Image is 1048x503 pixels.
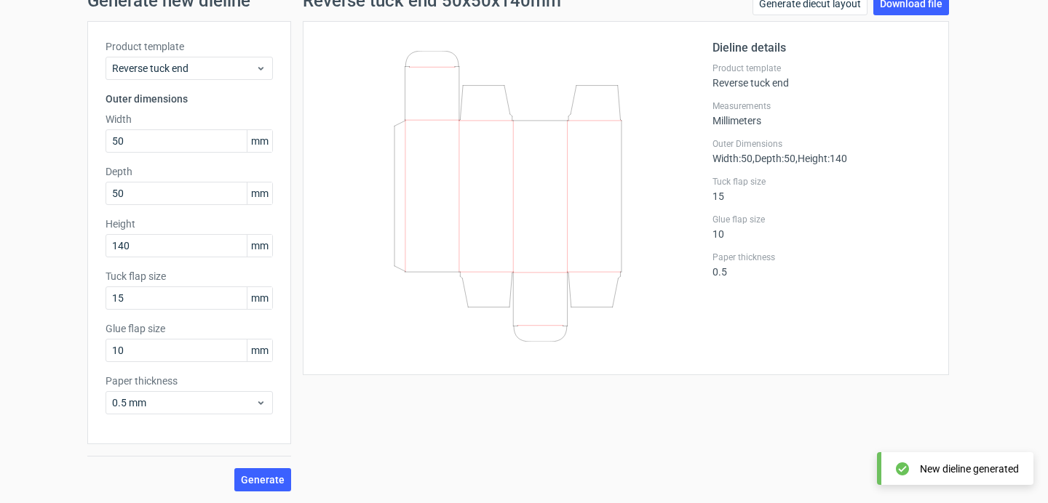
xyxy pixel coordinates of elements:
[106,217,273,231] label: Height
[712,153,753,164] span: Width : 50
[753,153,795,164] span: , Depth : 50
[920,462,1019,476] div: New dieline generated
[712,138,931,150] label: Outer Dimensions
[247,339,272,361] span: mm
[106,164,273,179] label: Depth
[712,251,931,278] div: 0.5
[712,214,931,225] label: Glue flap size
[106,374,273,388] label: Paper thickness
[247,235,272,257] span: mm
[247,182,272,204] span: mm
[712,176,931,202] div: 15
[106,321,273,336] label: Glue flap size
[247,130,272,152] span: mm
[712,39,931,57] h2: Dieline details
[795,153,847,164] span: , Height : 140
[712,251,931,263] label: Paper thickness
[712,63,931,89] div: Reverse tuck end
[712,100,931,126] div: Millimeters
[106,92,273,106] h3: Outer dimensions
[241,475,285,485] span: Generate
[712,214,931,240] div: 10
[247,287,272,309] span: mm
[112,395,255,410] span: 0.5 mm
[112,61,255,76] span: Reverse tuck end
[106,269,273,283] label: Tuck flap size
[712,176,931,188] label: Tuck flap size
[106,112,273,126] label: Width
[234,468,291,491] button: Generate
[106,39,273,54] label: Product template
[712,63,931,74] label: Product template
[712,100,931,112] label: Measurements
